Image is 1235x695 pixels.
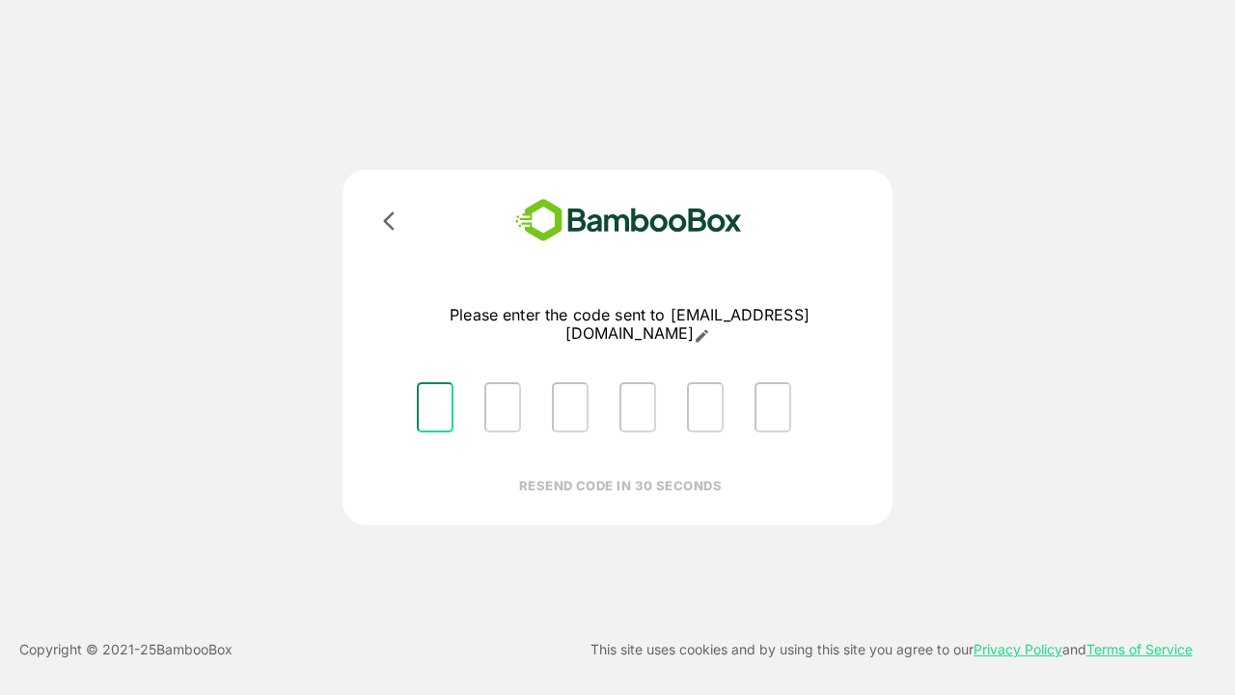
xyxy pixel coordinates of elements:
a: Privacy Policy [974,641,1062,657]
input: Please enter OTP character 1 [417,382,453,432]
input: Please enter OTP character 2 [484,382,521,432]
p: Please enter the code sent to [EMAIL_ADDRESS][DOMAIN_NAME] [401,306,858,344]
input: Please enter OTP character 4 [619,382,656,432]
p: This site uses cookies and by using this site you agree to our and [590,638,1193,661]
img: bamboobox [487,193,770,248]
p: Copyright © 2021- 25 BambooBox [19,638,233,661]
input: Please enter OTP character 6 [755,382,791,432]
input: Please enter OTP character 3 [552,382,589,432]
a: Terms of Service [1086,641,1193,657]
input: Please enter OTP character 5 [687,382,724,432]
